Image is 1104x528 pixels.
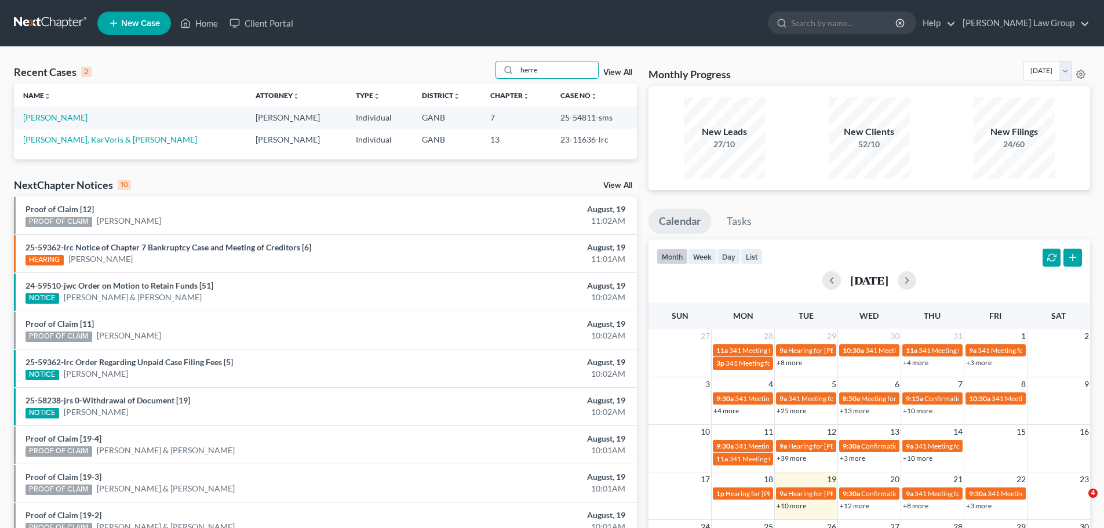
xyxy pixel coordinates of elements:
[903,454,932,463] a: +10 more
[952,329,964,343] span: 31
[903,501,928,510] a: +8 more
[704,377,711,391] span: 3
[992,394,1096,403] span: 341 Meeting for [PERSON_NAME]
[684,139,765,150] div: 27/10
[347,129,413,150] td: Individual
[906,346,917,355] span: 11a
[763,329,774,343] span: 28
[969,394,990,403] span: 10:30a
[952,425,964,439] span: 14
[830,377,837,391] span: 5
[966,358,992,367] a: +3 more
[969,489,986,498] span: 9:30a
[974,125,1055,139] div: New Filings
[974,139,1055,150] div: 24/60
[25,332,92,342] div: PROOF OF CLAIM
[356,91,380,100] a: Typeunfold_more
[716,209,762,234] a: Tasks
[25,485,92,495] div: PROOF OF CLAIM
[1065,489,1092,516] iframe: Intercom live chat
[648,67,731,81] h3: Monthly Progress
[729,346,833,355] span: 341 Meeting for [PERSON_NAME]
[716,394,734,403] span: 9:30a
[25,357,233,367] a: 25-59362-lrc Order Regarding Unpaid Case Filing Fees [5]
[603,68,632,77] a: View All
[906,394,923,403] span: 9:15a
[763,425,774,439] span: 11
[903,406,932,415] a: +10 more
[672,311,688,321] span: Sun
[25,510,101,520] a: Proof of Claim [19-2]
[433,509,625,521] div: August, 19
[777,358,802,367] a: +8 more
[726,489,816,498] span: Hearing for [PERSON_NAME]
[97,330,161,341] a: [PERSON_NAME]
[843,346,864,355] span: 10:30a
[433,203,625,215] div: August, 19
[861,442,1055,450] span: Confirmation Hearing for [PERSON_NAME] & [PERSON_NAME]
[224,13,299,34] a: Client Portal
[64,406,128,418] a: [PERSON_NAME]
[648,209,711,234] a: Calendar
[843,394,860,403] span: 8:50a
[523,93,530,100] i: unfold_more
[81,67,92,77] div: 2
[716,454,728,463] span: 11a
[826,472,837,486] span: 19
[914,442,1019,450] span: 341 Meeting for [PERSON_NAME]
[1079,425,1090,439] span: 16
[957,13,1090,34] a: [PERSON_NAME] Law Group
[779,489,787,498] span: 9a
[14,178,131,192] div: NextChapter Notices
[763,472,774,486] span: 18
[25,293,59,304] div: NOTICE
[551,129,637,150] td: 23-11636-lrc
[246,107,347,128] td: [PERSON_NAME]
[688,249,717,264] button: week
[433,445,625,456] div: 10:01AM
[657,249,688,264] button: month
[735,394,839,403] span: 341 Meeting for [PERSON_NAME]
[799,311,814,321] span: Tue
[735,442,839,450] span: 341 Meeting for [PERSON_NAME]
[779,442,787,450] span: 9a
[25,217,92,227] div: PROOF OF CLAIM
[64,292,202,303] a: [PERSON_NAME] & [PERSON_NAME]
[1083,329,1090,343] span: 2
[591,93,597,100] i: unfold_more
[957,377,964,391] span: 7
[1020,377,1027,391] span: 8
[373,93,380,100] i: unfold_more
[603,181,632,190] a: View All
[413,129,481,150] td: GANB
[788,394,892,403] span: 341 Meeting for [PERSON_NAME]
[25,446,92,457] div: PROOF OF CLAIM
[433,292,625,303] div: 10:02AM
[791,12,897,34] input: Search by name...
[1051,311,1066,321] span: Sat
[97,445,235,456] a: [PERSON_NAME] & [PERSON_NAME]
[889,425,901,439] span: 13
[433,215,625,227] div: 11:02AM
[25,434,101,443] a: Proof of Claim [19-4]
[924,311,941,321] span: Thu
[25,370,59,380] div: NOTICE
[716,346,728,355] span: 11a
[433,471,625,483] div: August, 19
[25,408,59,418] div: NOTICE
[413,107,481,128] td: GANB
[914,489,1019,498] span: 341 Meeting for [PERSON_NAME]
[729,454,833,463] span: 341 Meeting for [PERSON_NAME]
[118,180,131,190] div: 10
[903,358,928,367] a: +4 more
[889,472,901,486] span: 20
[25,242,311,252] a: 25-59362-lrc Notice of Chapter 7 Bankruptcy Case and Meeting of Creditors [6]
[829,139,910,150] div: 52/10
[777,406,806,415] a: +25 more
[865,346,1031,355] span: 341 Meeting for [PERSON_NAME] & [PERSON_NAME]
[777,501,806,510] a: +10 more
[826,329,837,343] span: 29
[894,377,901,391] span: 6
[25,281,213,290] a: 24-59510-jwc Order on Motion to Retain Funds [51]
[256,91,300,100] a: Attorneyunfold_more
